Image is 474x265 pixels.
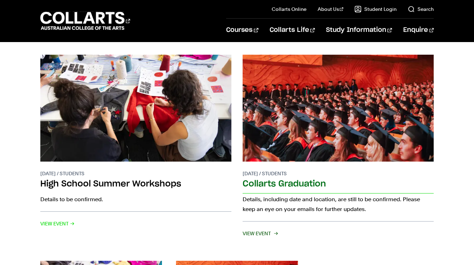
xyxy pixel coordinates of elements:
p: [DATE] / Students [40,170,231,177]
a: Search [408,6,434,13]
a: Study Information [326,19,392,42]
a: Courses [226,19,258,42]
p: [DATE] / Students [243,170,434,177]
h2: High School Summer Workshops [40,177,231,193]
p: Details, including date and location, are still to be confirmed. Please keep an eye on your email... [243,195,434,214]
p: Details to be confirmed. [40,195,231,204]
a: About Us [318,6,344,13]
h2: Collarts Graduation [243,177,434,193]
a: Collarts Online [272,6,306,13]
span: View Event [243,229,277,238]
div: Go to homepage [40,11,130,31]
a: [DATE] / Students Collarts Graduation Details, including date and location, are still to be confi... [243,55,434,238]
a: [DATE] / Students High School Summer Workshops Details to be confirmed. View Event [40,55,231,238]
a: Collarts Life [270,19,315,42]
a: Student Login [354,6,397,13]
a: Enquire [403,19,434,42]
span: View Event [40,219,75,229]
